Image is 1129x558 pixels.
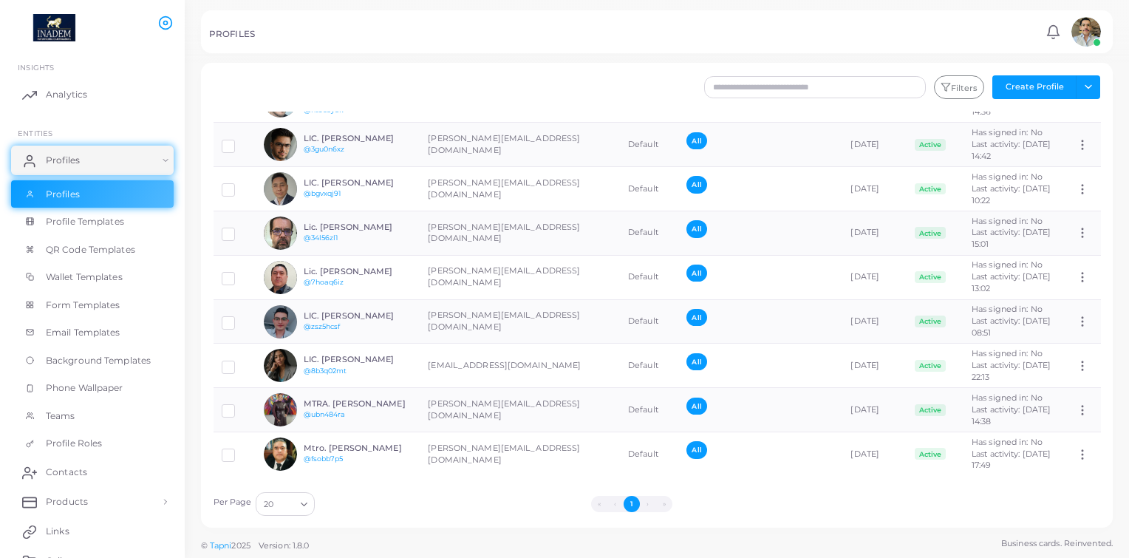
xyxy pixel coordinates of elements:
a: @bgvxqj91 [304,189,341,197]
a: avatar [1067,17,1105,47]
span: Active [915,139,946,151]
a: Profile Roles [11,429,174,457]
img: avatar [264,261,297,294]
img: avatar [264,349,297,382]
span: 20 [264,497,273,512]
span: Links [46,525,69,538]
img: logo [13,14,95,41]
a: Phone Wallpaper [11,374,174,402]
span: Version: 1.8.0 [259,540,310,551]
span: © [201,540,309,552]
span: Last activity: [DATE] 08:51 [972,316,1051,338]
span: Background Templates [46,354,151,367]
span: Has signed in: No [972,216,1043,226]
a: Wallet Templates [11,263,174,291]
td: [DATE] [842,432,907,476]
a: @7hoaq6iz [304,278,344,286]
span: All [686,176,706,193]
img: avatar [264,217,297,250]
a: @zsz5hcsf [304,322,341,330]
span: Teams [46,409,75,423]
span: All [686,265,706,282]
a: @3gu0n6xz [304,145,345,153]
a: Links [11,517,174,546]
span: Business cards. Reinvented. [1001,537,1113,550]
td: [EMAIL_ADDRESS][DOMAIN_NAME] [420,344,620,388]
td: [PERSON_NAME][EMAIL_ADDRESS][DOMAIN_NAME] [420,167,620,211]
ul: Pagination [318,496,944,512]
a: Form Templates [11,291,174,319]
a: @fsobb7p5 [304,455,344,463]
td: [DATE] [842,255,907,299]
td: [DATE] [842,211,907,256]
img: avatar [264,128,297,161]
a: Profiles [11,146,174,175]
td: [PERSON_NAME][EMAIL_ADDRESS][DOMAIN_NAME] [420,255,620,299]
td: Default [620,123,679,167]
span: Active [915,316,946,327]
span: Form Templates [46,299,120,312]
span: Has signed in: No [972,259,1043,270]
td: Default [620,388,679,432]
span: Profile Roles [46,437,102,450]
h6: Lic. [PERSON_NAME] [304,267,412,276]
button: Create Profile [992,75,1077,99]
span: All [686,398,706,415]
span: INSIGHTS [18,63,54,72]
span: Phone Wallpaper [46,381,123,395]
h6: LIC. [PERSON_NAME] [304,134,412,143]
h6: Lic. [PERSON_NAME] [304,222,412,232]
div: Search for option [256,492,315,516]
img: avatar [264,393,297,426]
img: avatar [1071,17,1101,47]
a: @34l56zl1 [304,234,338,242]
h6: LIC. [PERSON_NAME] [304,355,412,364]
span: Active [915,404,946,416]
span: Last activity: [DATE] 14:42 [972,139,1051,161]
h5: PROFILES [209,29,255,39]
span: All [686,441,706,458]
td: [DATE] [842,123,907,167]
a: Teams [11,402,174,430]
a: Email Templates [11,319,174,347]
td: [PERSON_NAME][EMAIL_ADDRESS][DOMAIN_NAME] [420,299,620,344]
td: Default [620,344,679,388]
img: avatar [264,305,297,338]
span: QR Code Templates [46,243,135,256]
span: Last activity: [DATE] 22:13 [972,360,1051,382]
img: avatar [264,438,297,471]
span: Active [915,360,946,372]
a: QR Code Templates [11,236,174,264]
span: All [686,220,706,237]
span: Active [915,271,946,283]
span: Has signed in: No [972,437,1043,447]
span: Wallet Templates [46,271,123,284]
h6: LIC. [PERSON_NAME] [304,311,412,321]
a: @ubn484ra [304,410,346,418]
td: [PERSON_NAME][EMAIL_ADDRESS][DOMAIN_NAME] [420,388,620,432]
td: Default [620,432,679,476]
span: Last activity: [DATE] 14:38 [972,404,1051,426]
span: Last activity: [DATE] 17:49 [972,449,1051,471]
td: [DATE] [842,388,907,432]
button: Go to page 1 [624,496,640,512]
td: [PERSON_NAME][EMAIL_ADDRESS][DOMAIN_NAME] [420,123,620,167]
span: All [686,309,706,326]
td: Default [620,299,679,344]
span: Products [46,495,88,508]
span: Profiles [46,154,80,167]
td: [DATE] [842,344,907,388]
span: Analytics [46,88,87,101]
span: 2025 [231,540,250,552]
td: Default [620,167,679,211]
span: Last activity: [DATE] 14:36 [972,95,1051,117]
a: Profiles [11,180,174,208]
span: Last activity: [DATE] 10:22 [972,183,1051,205]
a: Tapni [210,540,232,551]
span: All [686,132,706,149]
span: Has signed in: No [972,392,1043,403]
h6: MTRA. [PERSON_NAME] [304,399,412,409]
span: Profiles [46,188,80,201]
span: Has signed in: No [972,348,1043,358]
